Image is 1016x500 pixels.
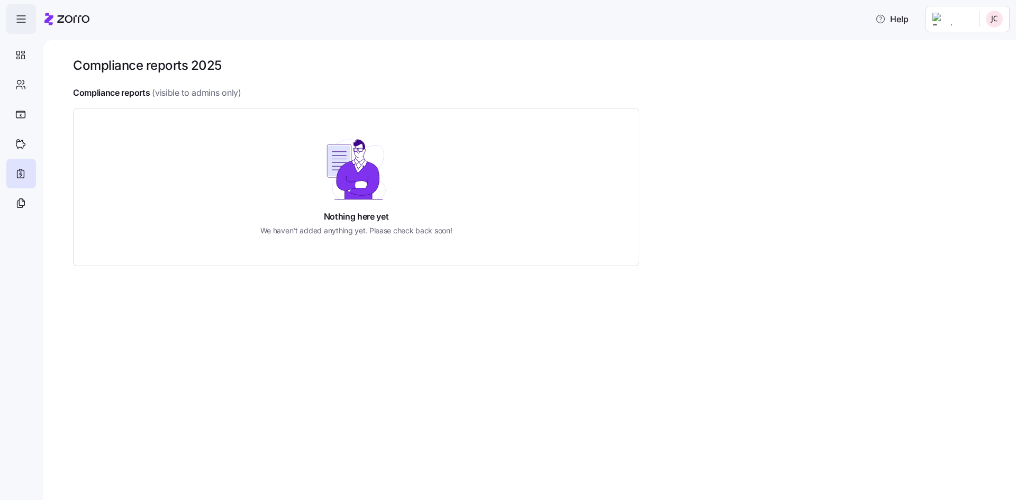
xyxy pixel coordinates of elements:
[260,225,452,236] h5: We haven't added anything yet. Please check back soon!
[73,87,150,99] h4: Compliance reports
[867,8,917,30] button: Help
[73,57,222,74] h1: Compliance reports 2025
[324,211,389,223] h4: Nothing here yet
[875,13,909,25] span: Help
[932,13,970,25] img: Employer logo
[986,11,1003,28] img: 6a057c79b0215197f4e0f4d635e1f31e
[152,86,241,99] span: (visible to admins only)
